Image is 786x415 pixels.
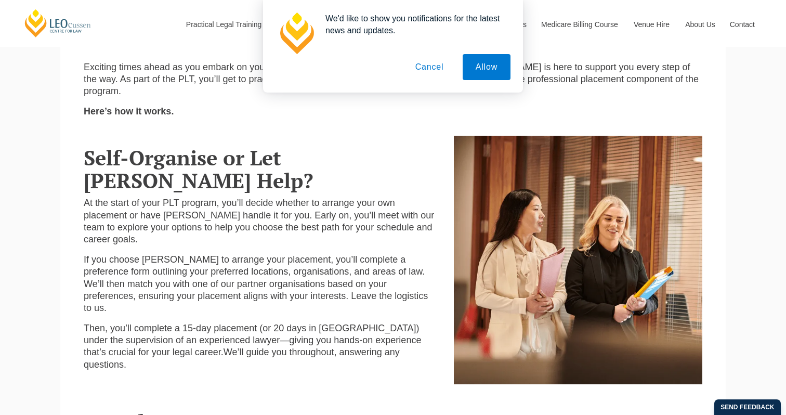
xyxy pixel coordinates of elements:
[402,54,457,80] button: Cancel
[84,347,400,369] span: We’ll guide you throughout, answering any questions.
[84,197,438,246] p: At the start of your PLT program, you’ll decide whether to arrange your own placement or have [PE...
[84,323,421,358] span: Then, you’ll complete a 15-day placement (or 20 days in [GEOGRAPHIC_DATA]) under the supervision ...
[84,144,313,194] span: Self-Organise or Let [PERSON_NAME] Help?
[84,106,174,116] strong: Here’s how it works.
[84,254,438,315] p: If you choose [PERSON_NAME] to arrange your placement, you’ll complete a preference form outlinin...
[276,12,317,54] img: notification icon
[463,54,510,80] button: Allow
[317,12,510,36] div: We'd like to show you notifications for the latest news and updates.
